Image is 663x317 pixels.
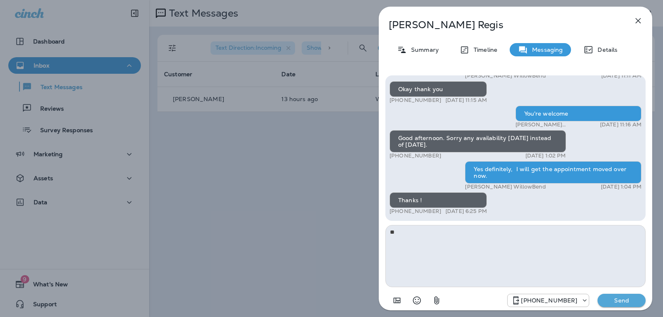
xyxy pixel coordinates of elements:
p: Messaging [528,46,563,53]
div: Yes definitely, I will get the appointment moved over now. [465,161,641,184]
p: [PHONE_NUMBER] [390,97,441,104]
p: [DATE] 11:16 AM [600,121,641,128]
p: [PHONE_NUMBER] [390,152,441,159]
button: Select an emoji [409,292,425,309]
p: Send [604,297,639,304]
p: [DATE] 1:04 PM [601,184,641,190]
div: Good afternoon. Sorry any availability [DATE] instead of [DATE]. [390,130,566,152]
p: [DATE] 11:15 AM [445,97,487,104]
button: Send [598,294,646,307]
p: [PERSON_NAME] WillowBend [465,184,545,190]
p: [PHONE_NUMBER] [390,208,441,215]
p: Timeline [469,46,497,53]
div: Okay thank you [390,81,487,97]
p: [PERSON_NAME] Regis [389,19,615,31]
p: [PHONE_NUMBER] [521,297,577,304]
p: Summary [407,46,439,53]
div: +1 (813) 497-4455 [508,295,589,305]
p: [PERSON_NAME] WillowBend [465,73,545,79]
p: [PERSON_NAME] WillowBend [515,121,591,128]
div: You're welcome [515,106,641,121]
p: [DATE] 1:02 PM [525,152,566,159]
p: [DATE] 6:25 PM [445,208,487,215]
p: [DATE] 11:11 AM [601,73,641,79]
div: Thanks ! [390,192,487,208]
button: Add in a premade template [389,292,405,309]
p: Details [593,46,617,53]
